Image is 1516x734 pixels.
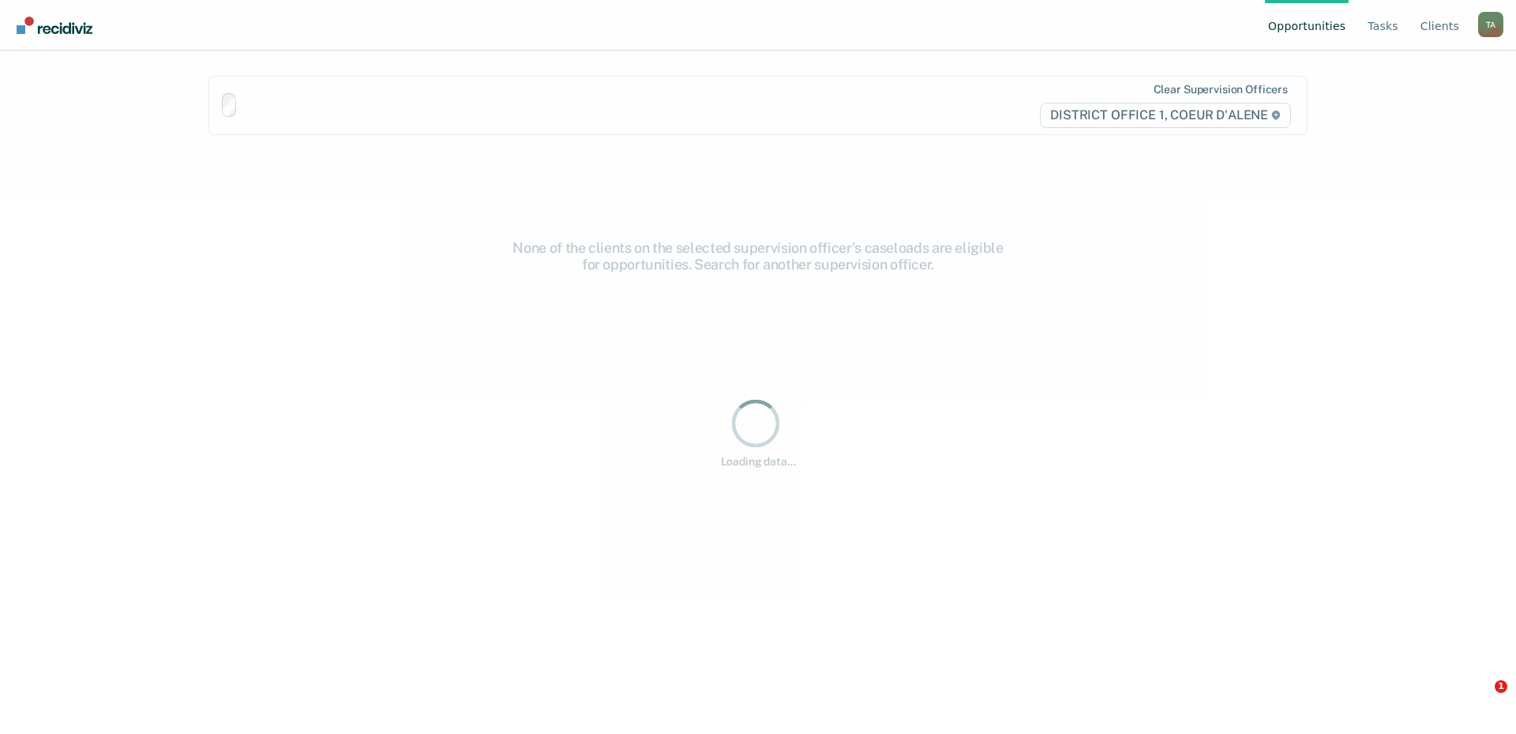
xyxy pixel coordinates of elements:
[17,17,92,34] img: Recidiviz
[1462,680,1500,718] iframe: Intercom live chat
[721,455,796,469] div: Loading data...
[1040,103,1291,128] span: DISTRICT OFFICE 1, COEUR D'ALENE
[1478,12,1503,37] div: T A
[1478,12,1503,37] button: Profile dropdown button
[1495,680,1507,693] span: 1
[1154,83,1288,96] div: Clear supervision officers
